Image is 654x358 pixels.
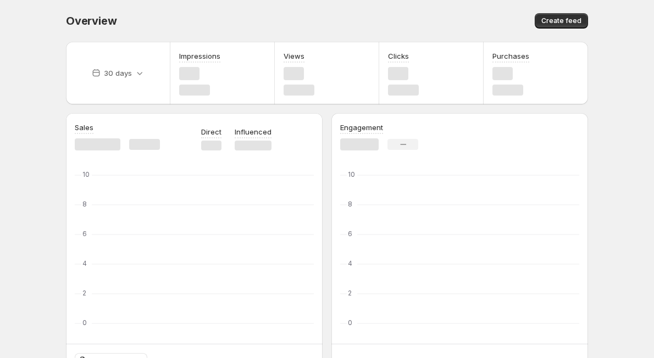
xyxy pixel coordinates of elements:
p: Influenced [235,126,271,137]
text: 0 [348,318,352,327]
text: 0 [82,318,87,327]
h3: Impressions [179,51,220,61]
text: 4 [82,259,87,267]
h3: Sales [75,122,93,133]
p: 30 days [104,68,132,79]
text: 8 [348,200,352,208]
h3: Purchases [492,51,529,61]
span: Create feed [541,16,581,25]
text: 10 [82,170,90,178]
text: 8 [82,200,87,208]
span: Overview [66,14,117,27]
h3: Views [284,51,304,61]
text: 2 [82,289,86,297]
p: Direct [201,126,221,137]
text: 4 [348,259,352,267]
text: 10 [348,170,355,178]
text: 6 [348,230,352,238]
h3: Engagement [340,122,383,133]
text: 6 [82,230,87,238]
text: 2 [348,289,352,297]
h3: Clicks [388,51,409,61]
button: Create feed [535,13,588,29]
